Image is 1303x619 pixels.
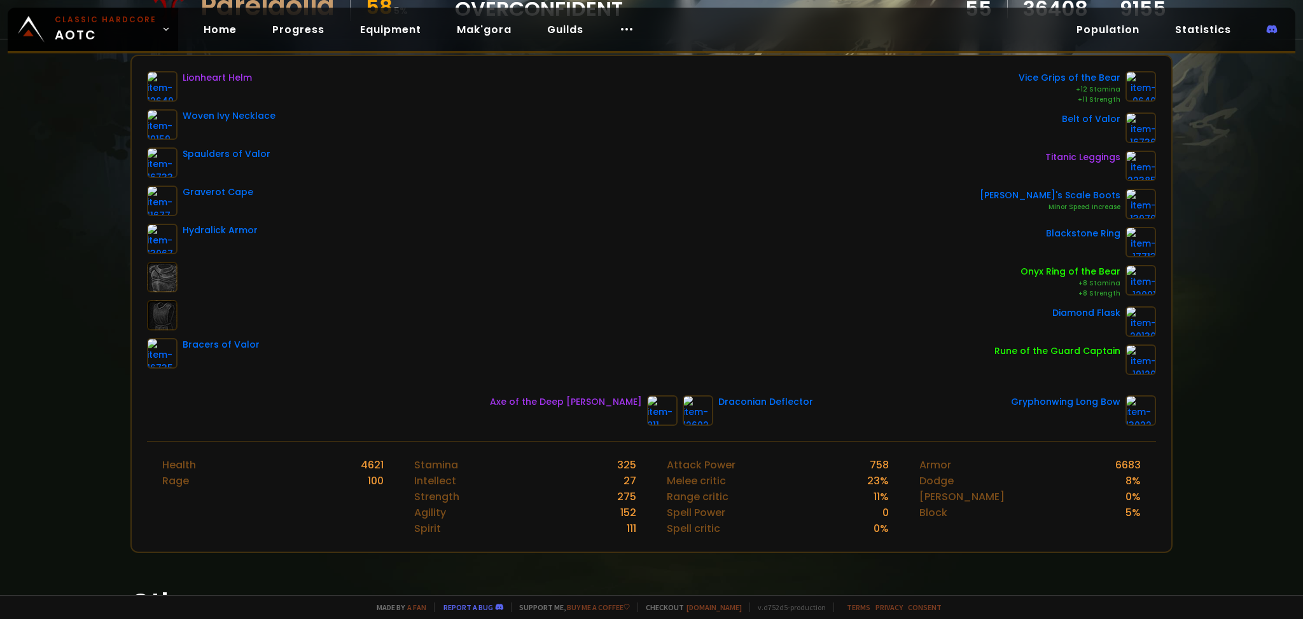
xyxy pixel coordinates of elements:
[1045,151,1120,164] div: Titanic Leggings
[147,147,178,178] img: item-16733
[183,109,275,123] div: Woven Ivy Necklace
[638,602,742,612] span: Checkout
[147,186,178,216] img: item-11677
[1125,189,1156,219] img: item-13070
[183,147,270,161] div: Spaulders of Valor
[1019,85,1120,95] div: +12 Stamina
[919,473,954,489] div: Dodge
[980,202,1120,212] div: Minor Speed Increase
[443,602,493,612] a: Report a bug
[414,489,459,505] div: Strength
[620,505,636,520] div: 152
[1021,278,1120,289] div: +8 Stamina
[1125,151,1156,181] img: item-22385
[1021,289,1120,299] div: +8 Strength
[874,489,889,505] div: 11 %
[617,489,636,505] div: 275
[1125,473,1141,489] div: 8 %
[368,473,384,489] div: 100
[686,602,742,612] a: [DOMAIN_NAME]
[1046,227,1120,240] div: Blackstone Ring
[1125,505,1141,520] div: 5 %
[1019,71,1120,85] div: Vice Grips of the Bear
[1125,306,1156,337] img: item-20130
[627,520,636,536] div: 111
[55,14,157,44] span: AOTC
[1125,112,1156,143] img: item-16736
[162,473,189,489] div: Rage
[1115,457,1141,473] div: 6683
[749,602,826,612] span: v. d752d5 - production
[1052,306,1120,320] div: Diamond Flask
[624,473,636,489] div: 27
[414,473,456,489] div: Intellect
[414,505,446,520] div: Agility
[1125,71,1156,102] img: item-9640
[867,473,889,489] div: 23 %
[567,602,630,612] a: Buy me a coffee
[511,602,630,612] span: Support me,
[874,520,889,536] div: 0 %
[147,224,178,254] img: item-13067
[919,489,1005,505] div: [PERSON_NAME]
[147,109,178,140] img: item-19159
[55,14,157,25] small: Classic Hardcore
[447,17,522,43] a: Mak'gora
[980,189,1120,202] div: [PERSON_NAME]'s Scale Boots
[667,505,725,520] div: Spell Power
[667,489,728,505] div: Range critic
[8,8,178,51] a: Classic HardcoreAOTC
[1125,395,1156,426] img: item-13022
[262,17,335,43] a: Progress
[718,395,813,409] div: Draconian Deflector
[617,457,636,473] div: 325
[919,505,947,520] div: Block
[147,71,178,102] img: item-12640
[1019,95,1120,105] div: +11 Strength
[147,338,178,369] img: item-16735
[414,457,458,473] div: Stamina
[919,457,951,473] div: Armor
[882,505,889,520] div: 0
[847,602,870,612] a: Terms
[875,602,903,612] a: Privacy
[667,520,720,536] div: Spell critic
[490,395,642,409] div: Axe of the Deep [PERSON_NAME]
[1125,344,1156,375] img: item-19120
[1125,489,1141,505] div: 0 %
[193,17,247,43] a: Home
[994,344,1120,358] div: Rune of the Guard Captain
[1125,265,1156,296] img: item-12001
[369,602,426,612] span: Made by
[394,4,408,17] small: 5 %
[414,520,441,536] div: Spirit
[667,473,726,489] div: Melee critic
[537,17,594,43] a: Guilds
[647,395,678,426] img: item-811
[183,224,258,237] div: Hydralick Armor
[1021,265,1120,278] div: Onyx Ring of the Bear
[870,457,889,473] div: 758
[183,186,253,199] div: Graverot Cape
[683,395,713,426] img: item-12602
[1062,112,1120,126] div: Belt of Valor
[1066,17,1150,43] a: Population
[407,602,426,612] a: a fan
[162,457,196,473] div: Health
[908,602,942,612] a: Consent
[1011,395,1120,409] div: Gryphonwing Long Bow
[350,17,431,43] a: Equipment
[1165,17,1241,43] a: Statistics
[1125,227,1156,257] img: item-17713
[183,71,252,85] div: Lionheart Helm
[183,338,260,351] div: Bracers of Valor
[361,457,384,473] div: 4621
[667,457,735,473] div: Attack Power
